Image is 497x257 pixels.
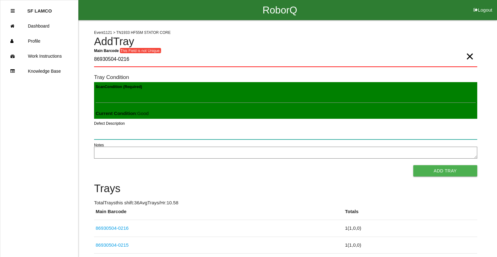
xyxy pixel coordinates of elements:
[94,121,125,126] label: Defect Description
[120,48,161,53] span: This Field is not Unique.
[11,3,15,18] div: Close
[94,48,119,53] b: Main Barcode
[0,49,78,64] a: Work Instructions
[96,85,142,89] b: Scan Condition (Required)
[94,36,477,48] h4: Add Tray
[94,52,477,67] input: Required
[94,208,343,220] th: Main Barcode
[466,44,474,56] span: Clear Input
[96,242,129,248] a: 86930504-0215
[343,220,477,237] td: 1 ( 1 , 0 , 0 )
[96,111,136,116] b: Current Condition
[413,165,477,176] button: Add Tray
[96,111,149,116] span: : Good
[343,208,477,220] th: Totals
[94,142,104,148] label: Notes
[94,30,171,35] span: Event 1121 > TN1933 HF55M STATOR CORE
[96,225,129,231] a: 86930504-0216
[343,237,477,254] td: 1 ( 1 , 0 , 0 )
[94,183,477,195] h4: Trays
[94,199,477,207] p: Total Trays this shift: 36 Avg Trays /Hr: 10.58
[0,64,78,79] a: Knowledge Base
[0,34,78,49] a: Profile
[0,18,78,34] a: Dashboard
[94,74,477,80] h6: Tray Condition
[27,3,52,13] p: SF LAMCO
